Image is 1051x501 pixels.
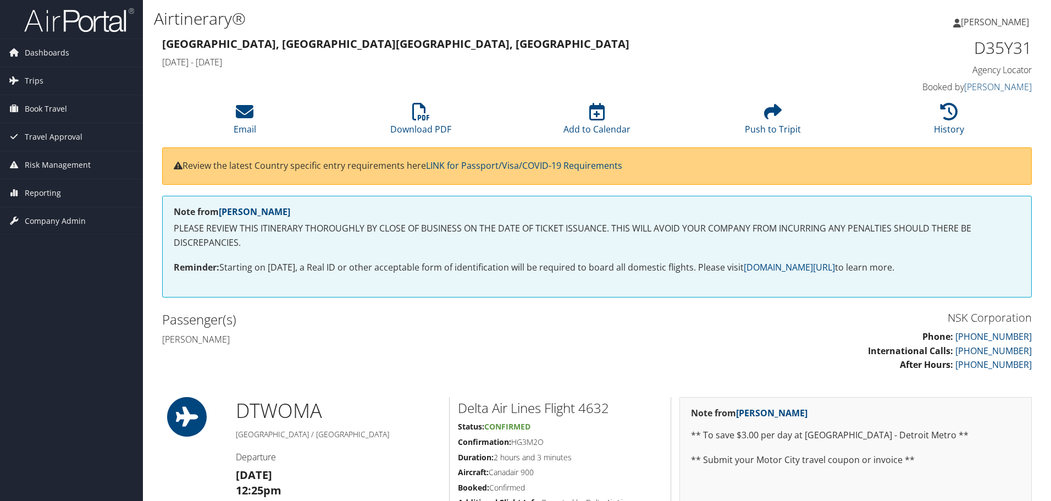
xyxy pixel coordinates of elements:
[744,261,835,273] a: [DOMAIN_NAME][URL]
[162,56,810,68] h4: [DATE] - [DATE]
[236,467,272,482] strong: [DATE]
[174,206,290,218] strong: Note from
[827,81,1032,93] h4: Booked by
[458,437,511,447] strong: Confirmation:
[691,453,1020,467] p: ** Submit your Motor City travel coupon or invoice **
[458,452,494,463] strong: Duration:
[154,7,745,30] h1: Airtinerary®
[736,407,807,419] a: [PERSON_NAME]
[25,123,82,151] span: Travel Approval
[827,64,1032,76] h4: Agency Locator
[745,109,801,135] a: Push to Tripit
[174,222,1020,250] p: PLEASE REVIEW THIS ITINERARY THOROUGHLY BY CLOSE OF BUSINESS ON THE DATE OF TICKET ISSUANCE. THIS...
[390,109,451,135] a: Download PDF
[563,109,630,135] a: Add to Calendar
[25,39,69,67] span: Dashboards
[25,179,61,207] span: Reporting
[458,467,489,477] strong: Aircraft:
[458,399,662,417] h2: Delta Air Lines Flight 4632
[955,345,1032,357] a: [PHONE_NUMBER]
[162,36,629,51] strong: [GEOGRAPHIC_DATA], [GEOGRAPHIC_DATA] [GEOGRAPHIC_DATA], [GEOGRAPHIC_DATA]
[162,310,589,329] h2: Passenger(s)
[236,451,441,463] h4: Departure
[162,333,589,345] h4: [PERSON_NAME]
[955,359,1032,371] a: [PHONE_NUMBER]
[458,421,484,432] strong: Status:
[953,5,1040,38] a: [PERSON_NAME]
[174,261,1020,275] p: Starting on [DATE], a Real ID or other acceptable form of identification will be required to boar...
[934,109,964,135] a: History
[605,310,1032,326] h3: NSK Corporation
[24,7,134,33] img: airportal-logo.png
[827,36,1032,59] h1: D35Y31
[174,261,219,273] strong: Reminder:
[458,482,489,493] strong: Booked:
[458,452,662,463] h5: 2 hours and 3 minutes
[484,421,530,432] span: Confirmed
[955,331,1032,343] a: [PHONE_NUMBER]
[236,429,441,440] h5: [GEOGRAPHIC_DATA] / [GEOGRAPHIC_DATA]
[900,359,953,371] strong: After Hours:
[426,159,622,172] a: LINK for Passport/Visa/COVID-19 Requirements
[236,483,281,498] strong: 12:25pm
[964,81,1032,93] a: [PERSON_NAME]
[458,437,662,448] h5: HG3M2O
[219,206,290,218] a: [PERSON_NAME]
[234,109,256,135] a: Email
[868,345,953,357] strong: International Calls:
[236,397,441,425] h1: DTW OMA
[25,151,91,179] span: Risk Management
[25,95,67,123] span: Book Travel
[25,207,86,235] span: Company Admin
[174,159,1020,173] p: Review the latest Country specific entry requirements here
[922,331,953,343] strong: Phone:
[691,428,1020,443] p: ** To save $3.00 per day at [GEOGRAPHIC_DATA] - Detroit Metro **
[458,467,662,478] h5: Canadair 900
[25,67,43,95] span: Trips
[691,407,807,419] strong: Note from
[458,482,662,493] h5: Confirmed
[961,16,1029,28] span: [PERSON_NAME]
